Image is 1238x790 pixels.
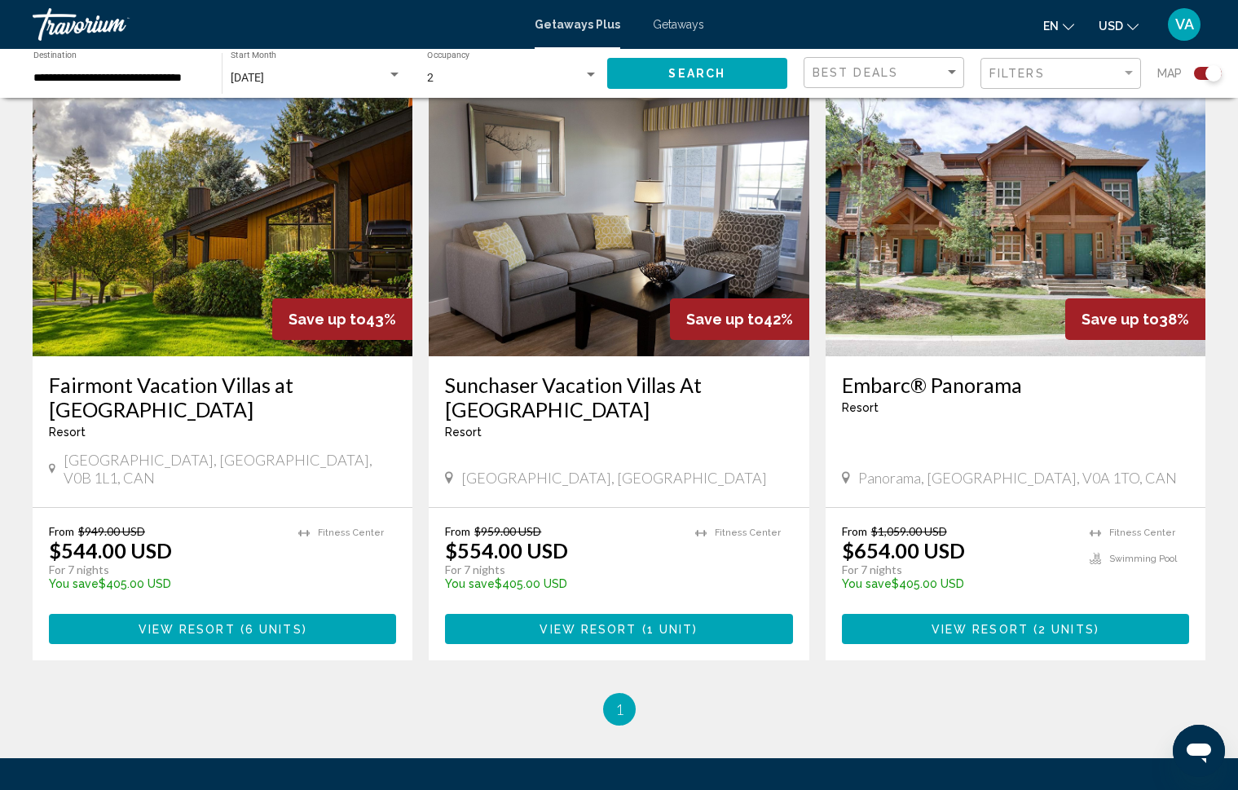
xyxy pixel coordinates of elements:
[1157,62,1182,85] span: Map
[236,623,307,636] span: ( )
[445,563,678,577] p: For 7 nights
[289,311,366,328] span: Save up to
[842,401,879,414] span: Resort
[607,58,788,88] button: Search
[139,623,236,636] span: View Resort
[49,524,74,538] span: From
[49,426,86,439] span: Resort
[1043,14,1074,38] button: Change language
[858,469,1177,487] span: Panorama, [GEOGRAPHIC_DATA], V0A 1TO, CAN
[540,623,637,636] span: View Resort
[668,68,725,81] span: Search
[1173,725,1225,777] iframe: Bouton de lancement de la fenêtre de messagerie
[670,298,809,340] div: 42%
[445,577,495,590] span: You save
[842,524,867,538] span: From
[647,623,694,636] span: 1 unit
[49,577,282,590] p: $405.00 USD
[715,527,781,538] span: Fitness Center
[445,538,568,563] p: $554.00 USD
[842,577,892,590] span: You save
[49,373,396,421] a: Fairmont Vacation Villas at [GEOGRAPHIC_DATA]
[813,66,898,79] span: Best Deals
[445,373,792,421] a: Sunchaser Vacation Villas At [GEOGRAPHIC_DATA]
[1065,298,1205,340] div: 38%
[445,614,792,644] button: View Resort(1 unit)
[474,524,541,538] span: $959.00 USD
[1038,623,1095,636] span: 2 units
[445,426,482,439] span: Resort
[1109,554,1177,564] span: Swimming Pool
[1029,623,1099,636] span: ( )
[33,693,1205,726] ul: Pagination
[445,524,470,538] span: From
[49,577,99,590] span: You save
[535,18,620,31] a: Getaways Plus
[64,451,396,487] span: [GEOGRAPHIC_DATA], [GEOGRAPHIC_DATA], V0B 1L1, CAN
[1099,20,1123,33] span: USD
[1082,311,1159,328] span: Save up to
[33,95,412,356] img: ii_fbc1.jpg
[989,67,1045,80] span: Filters
[49,538,172,563] p: $544.00 USD
[842,538,965,563] p: $654.00 USD
[49,563,282,577] p: For 7 nights
[842,563,1073,577] p: For 7 nights
[842,614,1189,644] button: View Resort(2 units)
[272,298,412,340] div: 43%
[1109,527,1175,538] span: Fitness Center
[1163,7,1205,42] button: User Menu
[686,311,764,328] span: Save up to
[1099,14,1139,38] button: Change currency
[842,373,1189,397] a: Embarc® Panorama
[842,577,1073,590] p: $405.00 USD
[33,8,518,41] a: Travorium
[1175,16,1194,33] span: VA
[637,623,698,636] span: ( )
[318,527,384,538] span: Fitness Center
[245,623,302,636] span: 6 units
[615,700,623,718] span: 1
[78,524,145,538] span: $949.00 USD
[980,57,1141,90] button: Filter
[1043,20,1059,33] span: en
[932,623,1029,636] span: View Resort
[813,66,959,80] mat-select: Sort by
[427,71,434,84] span: 2
[461,469,767,487] span: [GEOGRAPHIC_DATA], [GEOGRAPHIC_DATA]
[826,95,1205,356] img: ii_itp1.jpg
[231,71,264,84] span: [DATE]
[871,524,947,538] span: $1,059.00 USD
[445,577,678,590] p: $405.00 USD
[429,95,808,356] img: C521I01X.jpg
[653,18,704,31] a: Getaways
[49,614,396,644] button: View Resort(6 units)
